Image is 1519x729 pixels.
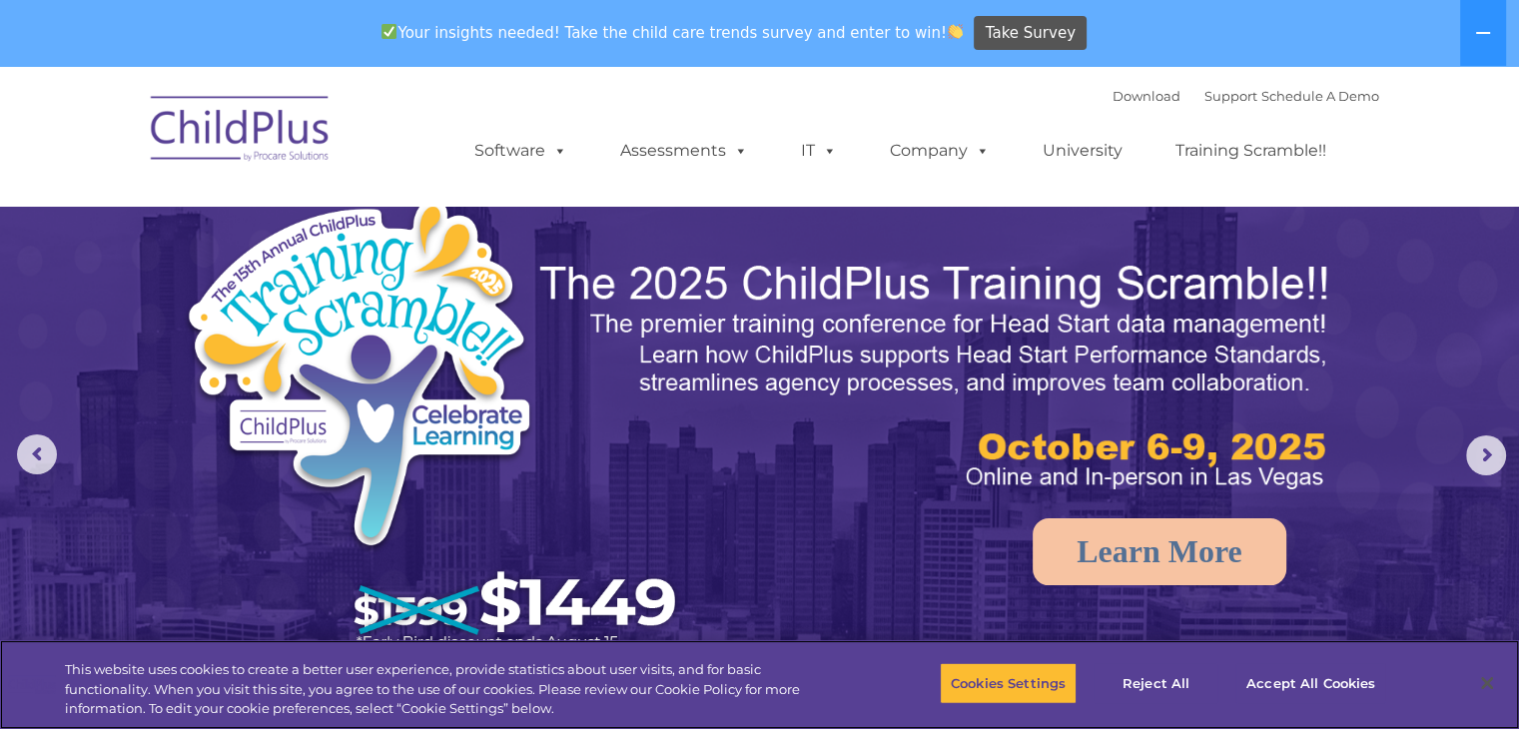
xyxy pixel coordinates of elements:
[1094,662,1218,704] button: Reject All
[948,24,963,39] img: 👏
[974,16,1087,51] a: Take Survey
[1023,131,1142,171] a: University
[870,131,1010,171] a: Company
[940,662,1077,704] button: Cookies Settings
[454,131,587,171] a: Software
[374,13,972,52] span: Your insights needed! Take the child care trends survey and enter to win!
[1261,88,1379,104] a: Schedule A Demo
[381,24,396,39] img: ✅
[781,131,857,171] a: IT
[278,214,363,229] span: Phone number
[1033,518,1286,585] a: Learn More
[1113,88,1379,104] font: |
[600,131,768,171] a: Assessments
[1113,88,1180,104] a: Download
[65,660,836,719] div: This website uses cookies to create a better user experience, provide statistics about user visit...
[278,132,339,147] span: Last name
[141,82,341,182] img: ChildPlus by Procare Solutions
[1235,662,1386,704] button: Accept All Cookies
[1155,131,1346,171] a: Training Scramble!!
[986,16,1076,51] span: Take Survey
[1204,88,1257,104] a: Support
[1465,661,1509,705] button: Close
